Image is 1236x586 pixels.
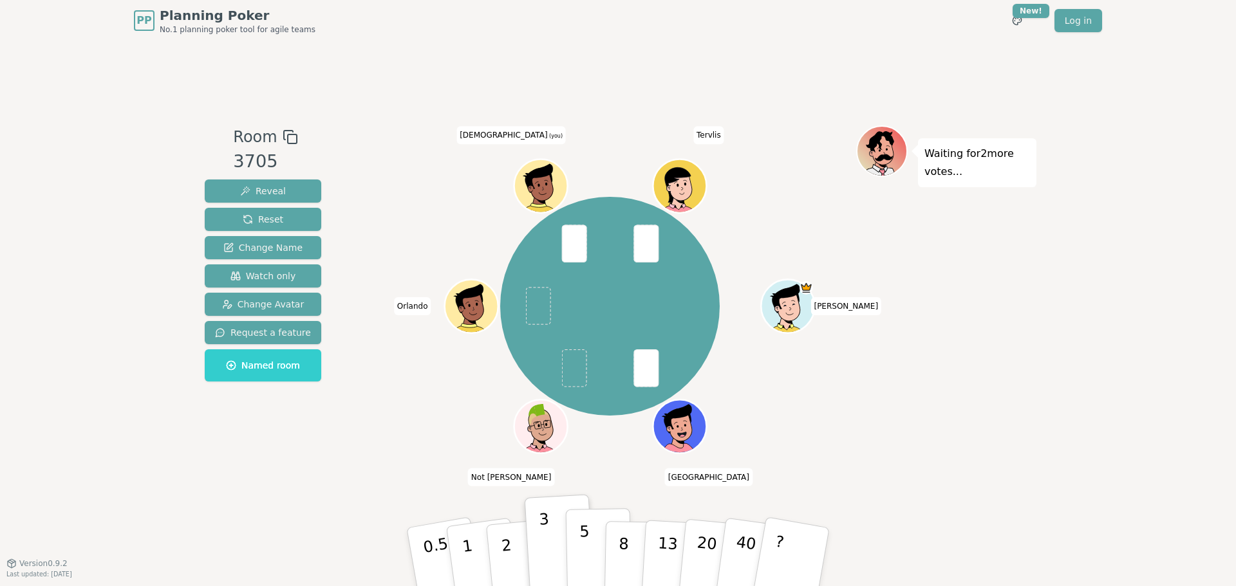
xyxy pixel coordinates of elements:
[924,145,1030,181] p: Waiting for 2 more votes...
[240,185,286,197] span: Reveal
[233,149,297,175] div: 3705
[810,297,881,315] span: Click to change your name
[205,349,321,381] button: Named room
[693,126,724,144] span: Click to change your name
[226,359,300,372] span: Named room
[456,126,566,144] span: Click to change your name
[205,179,321,203] button: Reveal
[539,510,553,580] p: 3
[230,270,296,282] span: Watch only
[6,571,72,578] span: Last updated: [DATE]
[468,468,555,486] span: Click to change your name
[215,326,311,339] span: Request a feature
[1006,9,1029,32] button: New!
[665,468,753,486] span: Click to change your name
[548,133,563,139] span: (you)
[205,321,321,344] button: Request a feature
[222,298,304,311] span: Change Avatar
[160,6,315,24] span: Planning Poker
[205,264,321,288] button: Watch only
[233,125,277,149] span: Room
[205,293,321,316] button: Change Avatar
[205,236,321,259] button: Change Name
[1054,9,1102,32] a: Log in
[6,558,68,569] button: Version0.9.2
[134,6,315,35] a: PPPlanning PokerNo.1 planning poker tool for agile teams
[1013,4,1049,18] div: New!
[136,13,151,28] span: PP
[160,24,315,35] span: No.1 planning poker tool for agile teams
[394,297,431,315] span: Click to change your name
[800,281,813,295] span: Justin is the host
[223,241,303,254] span: Change Name
[516,161,566,211] button: Click to change your avatar
[19,558,68,569] span: Version 0.9.2
[243,213,283,226] span: Reset
[205,208,321,231] button: Reset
